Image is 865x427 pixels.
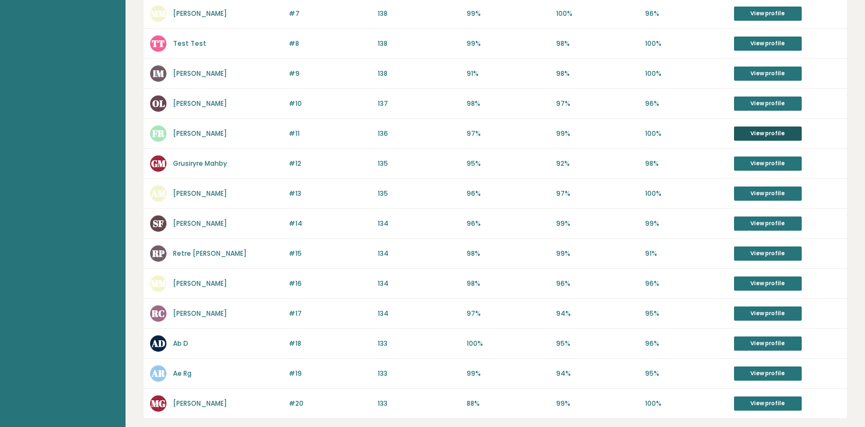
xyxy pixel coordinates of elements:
[734,97,802,111] a: View profile
[378,369,460,378] p: 133
[151,157,166,170] text: GM
[467,159,549,169] p: 95%
[289,279,371,288] p: #16
[645,339,727,348] p: 96%
[556,339,639,348] p: 95%
[734,7,802,21] a: View profile
[556,219,639,228] p: 99%
[467,339,549,348] p: 100%
[467,369,549,378] p: 99%
[734,306,802,321] a: View profile
[467,309,549,318] p: 97%
[467,69,549,79] p: 91%
[467,99,549,109] p: 98%
[734,366,802,381] a: View profile
[734,246,802,261] a: View profile
[734,396,802,411] a: View profile
[378,249,460,258] p: 134
[289,39,371,49] p: #8
[151,307,165,320] text: RC
[173,69,227,78] a: [PERSON_NAME]
[378,129,460,139] p: 136
[645,279,727,288] p: 96%
[173,309,227,318] a: [PERSON_NAME]
[734,276,802,291] a: View profile
[173,369,192,378] a: Ae Rg
[556,129,639,139] p: 99%
[173,249,247,258] a: Retre [PERSON_NAME]
[152,97,165,110] text: OL
[289,369,371,378] p: #19
[378,399,460,408] p: 133
[467,279,549,288] p: 98%
[289,9,371,19] p: #7
[289,339,371,348] p: #18
[645,309,727,318] p: 95%
[734,127,802,141] a: View profile
[173,189,227,198] a: [PERSON_NAME]
[645,99,727,109] p: 96%
[645,69,727,79] p: 100%
[378,39,460,49] p: 138
[645,129,727,139] p: 100%
[556,99,639,109] p: 97%
[645,219,727,228] p: 99%
[734,216,802,231] a: View profile
[645,9,727,19] p: 96%
[378,279,460,288] p: 134
[153,217,164,230] text: SF
[173,129,227,138] a: [PERSON_NAME]
[173,219,227,228] a: [PERSON_NAME]
[645,189,727,199] p: 100%
[378,339,460,348] p: 133
[378,9,460,19] p: 138
[734,157,802,171] a: View profile
[556,309,639,318] p: 94%
[289,99,371,109] p: #10
[467,9,549,19] p: 99%
[289,309,371,318] p: #17
[467,249,549,258] p: 98%
[556,39,639,49] p: 98%
[151,367,165,380] text: AR
[467,189,549,199] p: 96%
[556,399,639,408] p: 99%
[151,187,166,200] text: AM
[645,249,727,258] p: 91%
[645,399,727,408] p: 100%
[378,69,460,79] p: 138
[378,99,460,109] p: 137
[645,39,727,49] p: 100%
[289,399,371,408] p: #20
[173,339,188,348] a: Ab D
[734,67,802,81] a: View profile
[556,69,639,79] p: 98%
[173,99,227,108] a: [PERSON_NAME]
[467,39,549,49] p: 99%
[173,159,227,168] a: Grusiryre Mahby
[151,397,165,410] text: MG
[151,277,166,290] text: MM
[556,9,639,19] p: 100%
[289,189,371,199] p: #13
[151,337,165,350] text: AD
[173,399,227,408] a: [PERSON_NAME]
[289,159,371,169] p: #12
[173,9,227,18] a: [PERSON_NAME]
[378,159,460,169] p: 135
[173,279,227,288] a: [PERSON_NAME]
[378,309,460,318] p: 134
[556,189,639,199] p: 97%
[556,279,639,288] p: 96%
[556,369,639,378] p: 94%
[467,129,549,139] p: 97%
[645,369,727,378] p: 95%
[734,336,802,351] a: View profile
[151,7,166,20] text: MM
[289,249,371,258] p: #15
[734,37,802,51] a: View profile
[556,159,639,169] p: 92%
[289,219,371,228] p: #14
[289,69,371,79] p: #9
[152,127,165,140] text: FR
